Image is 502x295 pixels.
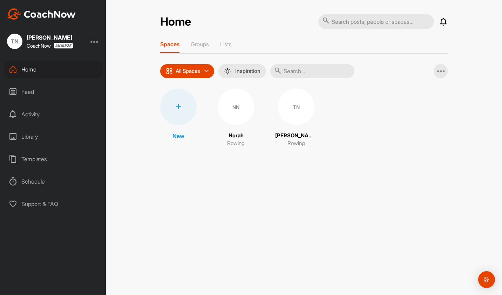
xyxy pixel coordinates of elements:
p: Rowing [287,139,305,147]
div: NN [218,89,254,125]
p: Groups [191,41,209,48]
p: Rowing [227,139,245,147]
p: Spaces [160,41,179,48]
div: TN [7,34,22,49]
div: Feed [4,83,103,101]
img: menuIcon [224,68,231,75]
div: Schedule [4,173,103,190]
p: Inspiration [235,68,260,74]
div: [PERSON_NAME] [27,35,73,40]
input: Search posts, people or spaces... [318,14,434,29]
div: Home [4,61,103,78]
p: [PERSON_NAME] [275,132,317,140]
p: Lists [220,41,232,48]
div: Library [4,128,103,145]
a: NNNorahRowing [218,89,254,147]
div: Activity [4,105,103,123]
input: Search... [270,64,354,78]
p: Norah [229,132,244,140]
div: TN [278,89,314,125]
a: TN[PERSON_NAME]Rowing [275,89,317,147]
div: Open Intercom Messenger [478,271,495,288]
div: CoachNow [27,43,73,49]
div: Support & FAQ [4,195,103,213]
div: Templates [4,150,103,168]
p: New [172,132,184,140]
h2: Home [160,15,191,29]
img: icon [166,68,173,75]
p: All Spaces [176,68,200,74]
img: CoachNow analyze [54,43,73,49]
img: CoachNow [7,8,76,20]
